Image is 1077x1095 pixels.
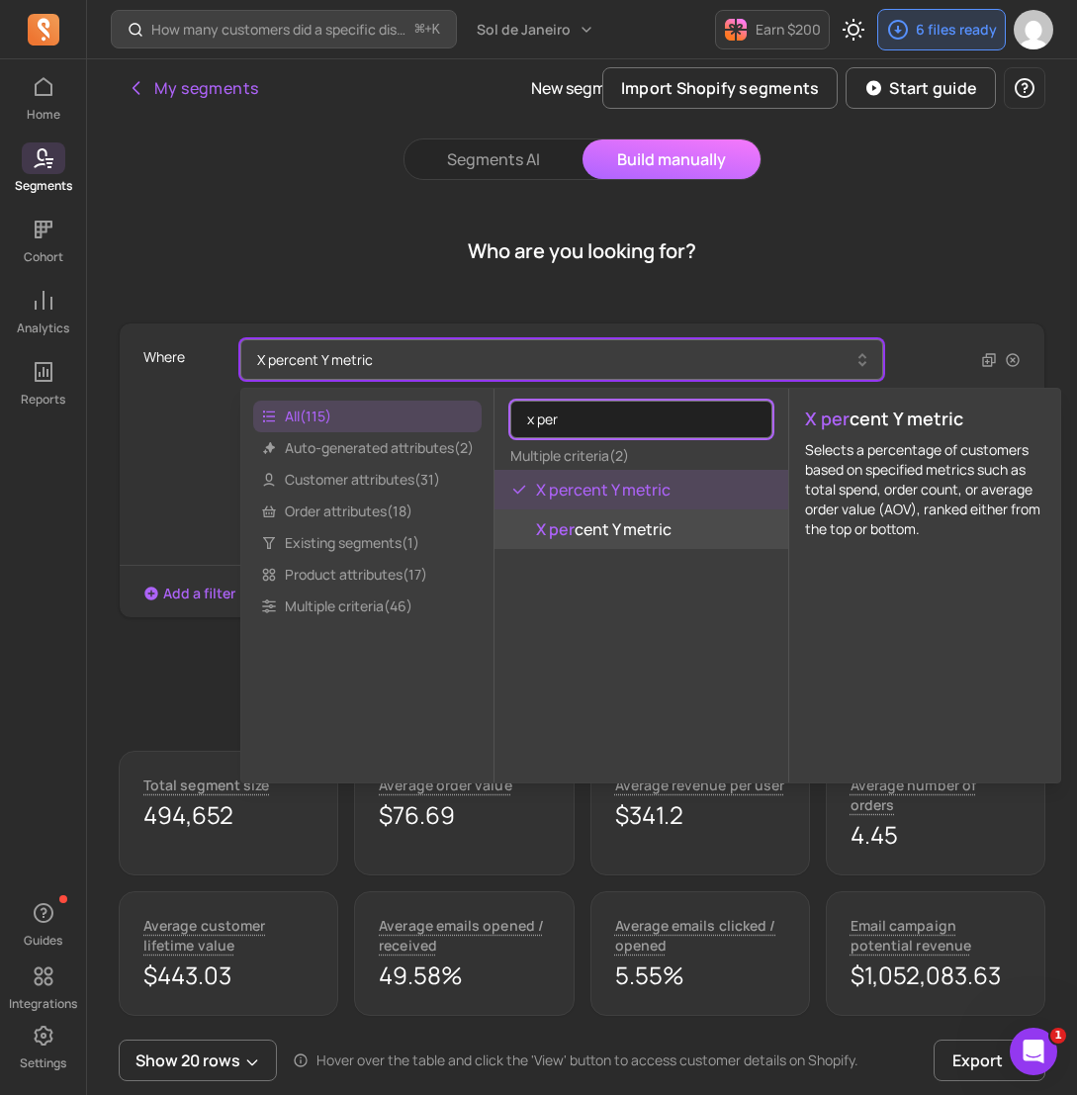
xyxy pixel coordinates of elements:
button: Export [934,1040,1045,1081]
button: How many customers did a specific discount code generate?⌘+K [111,10,457,48]
button: Guides [22,893,65,953]
button: Sol de Janeiro [465,12,606,47]
span: 1 [1050,1028,1066,1044]
span: Product attributes ( 17 ) [253,559,482,591]
p: $341.2 [615,799,785,831]
kbd: K [432,22,440,38]
span: Multiple criteria ( 46 ) [253,591,482,622]
p: Integrations [9,996,77,1012]
p: Earn $200 [756,20,821,40]
p: How many customers did a specific discount code generate? [151,20,407,40]
button: X percent Y metric [240,339,883,380]
p: $1,052,083.63 [851,959,1021,991]
iframe: Intercom live chat [1010,1028,1057,1075]
button: Show 20 rows [119,1040,277,1081]
kbd: ⌘ [414,18,425,43]
p: 494,652 [143,799,314,831]
span: Order attributes ( 18 ) [253,496,482,527]
button: My segments [119,68,266,108]
p: 5.55% [615,959,785,991]
button: Earn $200 [715,10,830,49]
p: Average customer lifetime value [143,916,314,956]
p: Cohort [24,249,63,265]
button: Toggle dark mode [834,10,873,49]
button: X percent Y metric [494,470,788,509]
p: Analytics [17,320,69,336]
span: Export [952,1049,1003,1072]
p: $76.69 [379,799,549,831]
p: Email campaign potential revenue [851,916,1021,956]
p: New segment [531,76,632,100]
p: 4.45 [851,819,1021,851]
button: Segments AI [404,139,583,179]
span: Auto-generated attributes ( 2 ) [253,432,482,464]
button: Add a filter [143,584,235,603]
span: Sol de Janeiro [477,20,571,40]
button: X percent Y metric [494,509,788,549]
p: 6 files ready [916,20,997,40]
button: Import Shopify segments [602,67,839,109]
p: Segments [15,178,72,194]
p: Average revenue per user [615,776,785,795]
mark: X per [536,518,575,540]
p: Average emails clicked / opened [615,916,785,956]
p: Start guide [889,76,977,100]
span: All ( 115 ) [253,401,482,432]
mark: X per [805,407,850,430]
input: Search... [510,401,772,438]
span: + [415,19,440,40]
span: cent Y metric [536,517,672,541]
span: Existing segments ( 1 ) [253,527,482,559]
p: 49.58% [379,959,549,991]
h1: Who are you looking for? [468,237,696,265]
p: Hover over the table and click the 'View' button to access customer details on Shopify. [316,1050,858,1070]
p: cent Y metric [805,405,1044,432]
p: Average number of orders [851,776,1021,815]
p: Multiple criteria ( 2 ) [494,442,788,470]
p: Guides [24,933,62,949]
span: Customer attributes ( 31 ) [253,464,482,496]
p: Average order value [379,776,511,795]
p: Reports [21,392,65,408]
button: 6 files ready [877,9,1006,50]
p: Settings [20,1055,66,1071]
p: Total segment size [143,776,269,795]
span: X percent Y metric [536,478,671,502]
button: Build manually [583,139,761,179]
button: Start guide [846,67,996,109]
img: avatar [1014,10,1053,49]
p: Selects a percentage of customers based on specified metrics such as total spend, order count, or... [805,440,1044,539]
p: $443.03 [143,959,314,991]
p: Average emails opened / received [379,916,549,956]
p: Where [143,339,185,375]
p: Home [27,107,60,123]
